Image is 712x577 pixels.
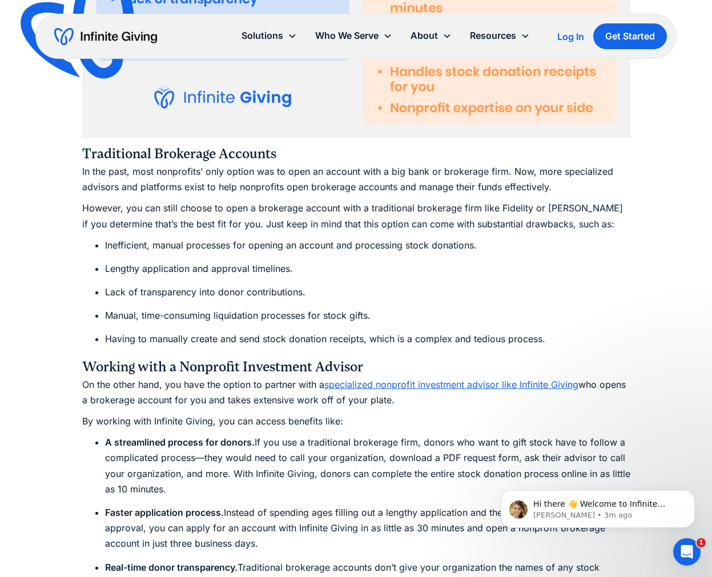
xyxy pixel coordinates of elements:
a: Get Started [593,23,667,49]
div: Resources [470,28,516,43]
li: Lack of transparency into donor contributions. [105,285,630,300]
div: About [411,28,438,43]
li: Lengthy application and approval timelines. [105,261,630,277]
strong: Real-time donor transparency. [105,562,238,573]
span: 1 [697,538,706,547]
div: Solutions [232,23,306,48]
li: Instead of spending ages filling out a lengthy application and then waiting weeks for approval, y... [105,505,630,552]
h4: Working with a Nonprofit Investment Advisor [82,356,630,377]
strong: Faster application process. [105,507,224,518]
li: Having to manually create and send stock donation receipts, which is a complex and tedious process. [105,331,630,347]
li: Inefficient, manual processes for opening an account and processing stock donations. [105,238,630,253]
div: Solutions [242,28,283,43]
div: Resources [461,23,539,48]
li: Manual, time-consuming liquidation processes for stock gifts. [105,308,630,323]
p: However, you can still choose to open a brokerage account with a traditional brokerage firm like ... [82,201,630,231]
li: If you use a traditional brokerage firm, donors who want to gift stock have to follow a complicat... [105,435,630,497]
p: By working with Infinite Giving, you can access benefits like: [82,414,630,429]
iframe: Intercom notifications message [484,466,712,546]
div: About [401,23,461,48]
iframe: Intercom live chat [673,538,701,566]
h4: Traditional Brokerage Accounts [82,143,630,164]
a: specialized nonprofit investment advisor like Infinite Giving [324,379,578,390]
div: Who We Serve [315,28,379,43]
strong: A streamlined process for donors. [105,436,255,448]
div: Log In [557,32,584,41]
p: In the past, most nonprofits’ only option was to open an account with a big bank or brokerage fir... [82,164,630,195]
a: home [54,27,157,46]
div: Who We Serve [306,23,401,48]
a: Log In [557,30,584,43]
p: On the other hand, you have the option to partner with a who opens a brokerage account for you an... [82,377,630,408]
